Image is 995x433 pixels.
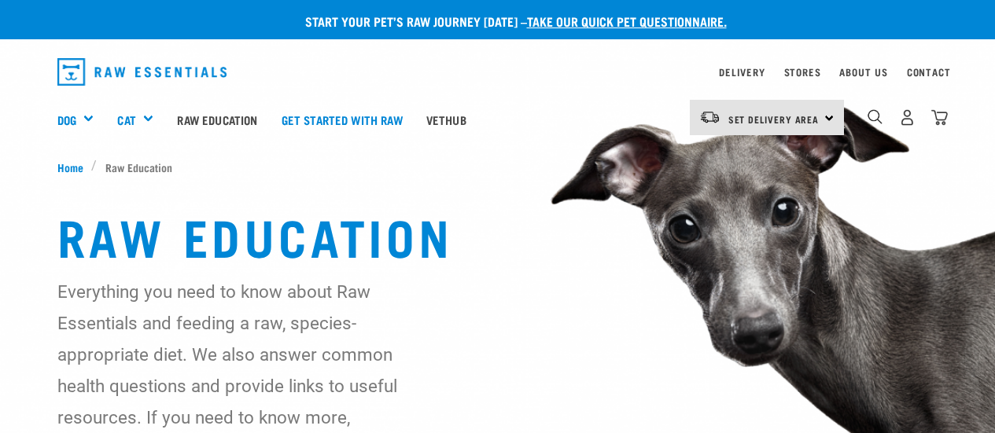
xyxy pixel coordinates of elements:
a: Delivery [719,69,765,75]
a: About Us [839,69,887,75]
h1: Raw Education [57,207,938,263]
a: Home [57,159,92,175]
span: Set Delivery Area [728,116,820,122]
a: Dog [57,111,76,129]
a: take our quick pet questionnaire. [527,17,727,24]
nav: breadcrumbs [57,159,938,175]
img: user.png [899,109,916,126]
a: Raw Education [165,88,269,151]
img: Raw Essentials Logo [57,58,227,86]
a: Cat [117,111,135,129]
img: home-icon@2x.png [931,109,948,126]
a: Get started with Raw [270,88,415,151]
img: home-icon-1@2x.png [868,109,883,124]
a: Vethub [415,88,478,151]
span: Home [57,159,83,175]
img: van-moving.png [699,110,720,124]
a: Stores [784,69,821,75]
a: Contact [907,69,951,75]
nav: dropdown navigation [45,52,951,92]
